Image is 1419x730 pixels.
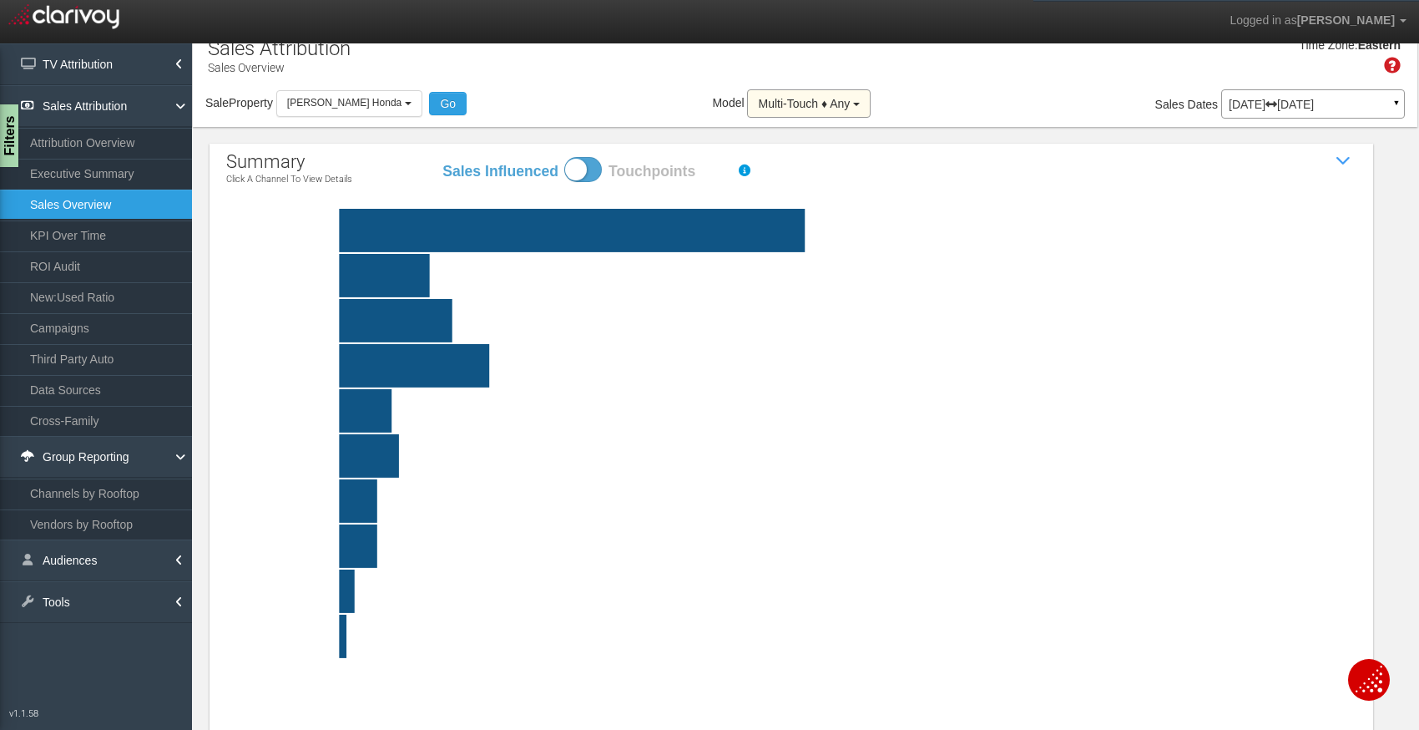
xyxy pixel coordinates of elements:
[1358,38,1401,54] div: Eastern
[1155,98,1184,111] span: Sales
[1389,94,1404,120] a: ▼
[226,175,352,185] p: Click a channel to view details
[1297,13,1395,27] span: [PERSON_NAME]
[1188,98,1219,111] span: Dates
[208,54,351,76] p: Sales Overview
[266,344,1396,388] rect: tier one|20|11|0
[266,615,1396,658] rect: tier two|1|0|0
[1217,1,1419,41] a: Logged in as[PERSON_NAME]
[266,479,1396,523] rect: social|5|4|0
[266,434,1396,478] rect: paid search|8|6|0
[226,151,305,172] span: summary
[429,92,467,115] button: Go
[276,90,422,116] button: [PERSON_NAME] Honda
[266,570,1396,613] rect: equity mining|2|0|0
[208,38,351,59] h1: Sales Attribution
[266,209,1396,252] rect: third party auto|62|61|0
[1293,38,1357,54] div: Time Zone:
[266,525,1396,568] rect: text|5|2|0
[266,660,1396,703] rect: traditional|0|1|0
[609,161,725,182] label: Touchpoints
[266,389,1396,433] rect: direct|7|14|0
[747,89,871,118] button: Multi-Touch ♦ Any
[1229,99,1397,110] p: [DATE] [DATE]
[205,96,229,109] span: Sale
[266,254,1396,297] rect: website tools|12|28|0
[287,97,401,109] span: [PERSON_NAME] Honda
[442,161,558,182] label: Sales Influenced
[758,97,850,110] span: Multi-Touch ♦ Any
[1230,13,1296,27] span: Logged in as
[266,299,1396,342] rect: organic search|15|20|0
[1331,149,1356,174] i: Show / Hide Sales Attribution Chart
